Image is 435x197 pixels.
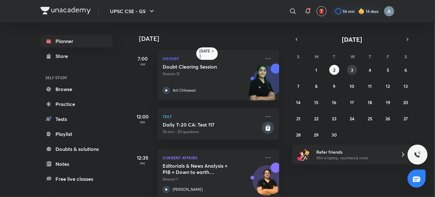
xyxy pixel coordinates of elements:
h5: 12:35 [130,154,155,161]
a: Store [41,50,113,62]
abbr: September 10, 2025 [350,83,354,89]
button: September 7, 2025 [294,81,304,91]
h5: 7:00 [130,55,155,62]
abbr: Monday [315,54,318,60]
a: Tests [41,113,113,125]
button: September 12, 2025 [383,81,393,91]
abbr: September 21, 2025 [296,116,300,122]
button: September 19, 2025 [383,97,393,107]
button: September 14, 2025 [294,97,304,107]
abbr: Thursday [369,54,371,60]
p: Win a laptop, vouchers & more [316,155,393,161]
p: Current Affairs [163,154,261,161]
p: History [163,55,261,62]
img: Anu Singh [384,6,394,17]
p: PM [130,120,155,124]
a: Doubts & solutions [41,143,113,155]
button: UPSC CSE - GS [106,5,159,17]
abbr: September 22, 2025 [314,116,318,122]
img: unacademy [245,64,279,107]
h5: Doubt Clearing Session [163,64,240,70]
h5: 12:00 [130,113,155,120]
abbr: September 9, 2025 [333,83,336,89]
a: Practice [41,98,113,110]
button: September 21, 2025 [294,113,304,123]
p: Session 1 [163,176,261,182]
abbr: September 1, 2025 [315,67,317,73]
button: September 22, 2025 [311,113,321,123]
button: September 27, 2025 [401,113,411,123]
p: [PERSON_NAME] [173,187,203,192]
img: Company Logo [41,7,91,14]
button: September 20, 2025 [401,97,411,107]
p: Session 12 [163,71,261,77]
a: Planner [41,35,113,47]
abbr: Sunday [297,54,300,60]
button: [DATE] [301,35,403,44]
button: September 9, 2025 [329,81,339,91]
span: [DATE] [342,35,362,44]
div: Store [55,52,72,60]
abbr: Saturday [404,54,407,60]
abbr: September 16, 2025 [332,99,337,105]
button: September 13, 2025 [401,81,411,91]
img: streak [358,8,365,14]
abbr: September 8, 2025 [315,83,318,89]
button: September 4, 2025 [365,65,375,75]
button: September 6, 2025 [401,65,411,75]
a: Free live classes [41,173,113,185]
img: referral [297,148,310,161]
button: September 26, 2025 [383,113,393,123]
abbr: September 24, 2025 [350,116,354,122]
p: PM [130,161,155,165]
button: September 30, 2025 [329,130,339,140]
img: ttu [414,151,421,158]
abbr: September 20, 2025 [403,99,408,105]
button: September 2, 2025 [329,65,339,75]
p: Test [163,113,261,120]
abbr: Friday [387,54,389,60]
abbr: September 25, 2025 [368,116,372,122]
abbr: September 13, 2025 [404,83,408,89]
abbr: September 15, 2025 [314,99,318,105]
p: AM [130,62,155,66]
button: September 29, 2025 [311,130,321,140]
abbr: September 3, 2025 [351,67,353,73]
button: avatar [317,6,327,16]
abbr: September 28, 2025 [296,132,301,138]
abbr: September 2, 2025 [333,67,335,73]
abbr: September 29, 2025 [314,132,319,138]
abbr: September 23, 2025 [332,116,337,122]
h6: [DATE] [199,49,210,59]
abbr: September 30, 2025 [332,132,337,138]
p: Arti Chhawari [173,88,196,93]
abbr: September 27, 2025 [404,116,408,122]
abbr: September 6, 2025 [404,67,407,73]
button: September 16, 2025 [329,97,339,107]
h6: Refer friends [316,149,393,155]
button: September 25, 2025 [365,113,375,123]
button: September 1, 2025 [311,65,321,75]
a: Browse [41,83,113,95]
button: September 24, 2025 [347,113,357,123]
abbr: September 19, 2025 [386,99,390,105]
a: Playlist [41,128,113,140]
h4: [DATE] [139,35,285,42]
abbr: September 26, 2025 [385,116,390,122]
abbr: September 18, 2025 [368,99,372,105]
img: avatar [319,8,324,14]
button: September 15, 2025 [311,97,321,107]
button: September 17, 2025 [347,97,357,107]
button: September 18, 2025 [365,97,375,107]
button: September 23, 2025 [329,113,339,123]
abbr: September 17, 2025 [350,99,354,105]
button: September 28, 2025 [294,130,304,140]
button: September 5, 2025 [383,65,393,75]
a: Company Logo [41,7,91,16]
button: September 3, 2025 [347,65,357,75]
h5: Daily T-20 CA: Test 117 [163,122,261,128]
abbr: September 5, 2025 [387,67,389,73]
abbr: September 14, 2025 [296,99,301,105]
h5: Editorials & News Analysis + PIB + Down to earth (September ) - L1 [163,163,240,175]
abbr: September 7, 2025 [297,83,299,89]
